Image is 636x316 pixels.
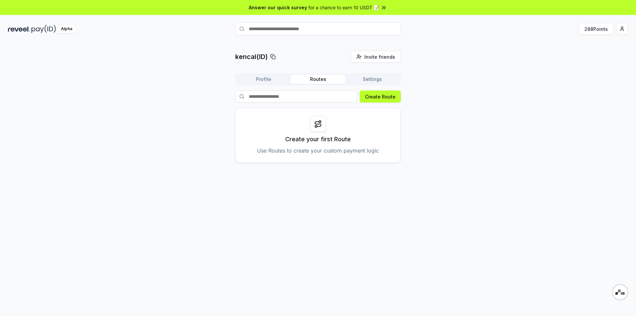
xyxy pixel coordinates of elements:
[257,147,379,155] p: Use Routes to create your custom payment logic
[285,135,351,144] p: Create your first Route
[8,25,30,33] img: reveel_dark
[31,25,56,33] img: pay_id
[235,52,268,61] p: kencal(ID)
[615,289,625,295] img: svg+xml,%3Csvg%20xmlns%3D%22http%3A%2F%2Fwww.w3.org%2F2000%2Fsvg%22%20width%3D%2228%22%20height%3...
[360,91,401,102] button: Create Route
[237,75,291,84] button: Profile
[308,4,379,11] span: for a chance to earn 10 USDT 📝
[57,25,76,33] div: Alpha
[579,23,613,35] button: 288Points
[249,4,307,11] span: Answer our quick survey
[345,75,399,84] button: Settings
[364,53,395,60] span: Invite friends
[351,51,401,63] button: Invite friends
[291,75,345,84] button: Routes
